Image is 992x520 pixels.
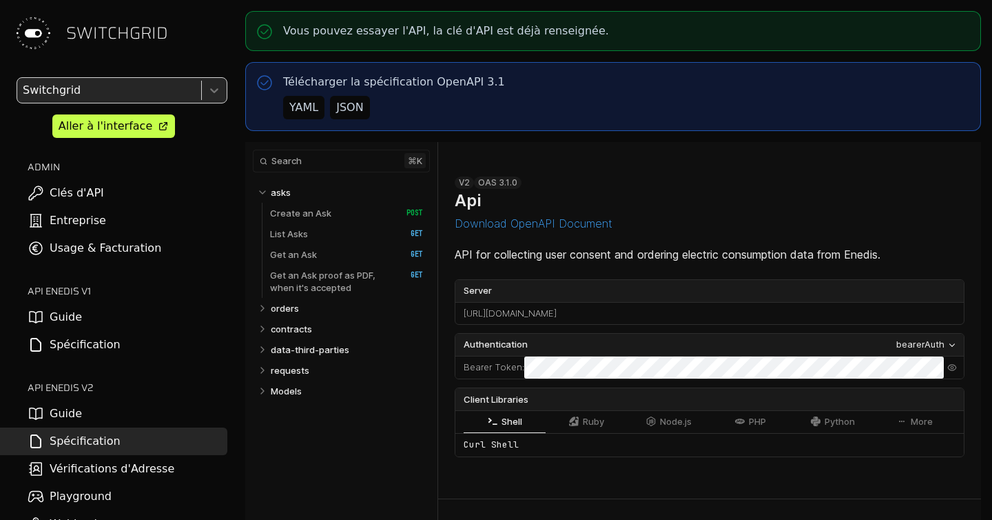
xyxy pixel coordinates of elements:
p: asks [271,186,291,199]
span: POST [396,208,423,218]
span: Node.js [660,417,692,427]
a: Create an Ask POST [270,203,423,223]
h2: API ENEDIS v2 [28,381,227,394]
h2: ADMIN [28,160,227,174]
p: data-third-parties [271,343,349,356]
div: : [455,357,524,379]
button: JSON [330,96,369,119]
label: Server [455,280,964,302]
p: API for collecting user consent and ordering electric consumption data from Enedis. [455,246,964,263]
p: requests [271,364,309,377]
span: Search [271,156,302,166]
p: Models [271,385,302,397]
div: Aller à l'interface [59,118,152,134]
span: Python [825,417,855,427]
a: orders [271,298,424,319]
span: PHP [749,417,766,427]
div: YAML [289,99,318,116]
span: GET [396,250,423,259]
button: Download OpenAPI Document [455,217,612,230]
span: Authentication [464,338,528,352]
label: Bearer Token [464,361,522,374]
p: List Asks [270,228,308,240]
a: Models [271,381,424,401]
div: v2 [455,177,474,189]
div: bearerAuth [896,338,944,352]
a: List Asks GET [270,223,423,244]
kbd: ⌘ k [404,153,426,168]
p: Vous pouvez essayer l'API, la clé d'API est déjà renseignée. [283,23,609,39]
p: contracts [271,323,312,335]
a: Aller à l'interface [52,114,175,138]
p: Get an Ask [270,248,317,261]
a: contracts [271,319,424,339]
span: GET [396,270,423,280]
p: orders [271,302,299,314]
span: Ruby [583,417,604,427]
div: JSON [336,99,363,116]
h1: Api [455,190,481,210]
p: Télécharger la spécification OpenAPI 3.1 [283,74,505,90]
p: Create an Ask [270,207,331,219]
span: Shell [502,417,522,427]
a: Get an Ask GET [270,244,423,265]
a: requests [271,360,424,381]
a: data-third-parties [271,339,424,360]
a: Get an Ask proof as PDF, when it's accepted GET [270,265,423,298]
p: Get an Ask proof as PDF, when it's accepted [270,269,392,294]
div: OAS 3.1.0 [474,177,521,189]
div: Curl Shell [455,433,964,457]
span: GET [396,229,423,239]
button: bearerAuth [892,337,961,352]
div: [URL][DOMAIN_NAME] [455,303,964,325]
a: asks [271,182,424,203]
div: Client Libraries [455,388,964,410]
span: SWITCHGRID [66,22,168,44]
button: YAML [283,96,324,119]
img: Switchgrid Logo [11,11,55,55]
h2: API ENEDIS v1 [28,284,227,298]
